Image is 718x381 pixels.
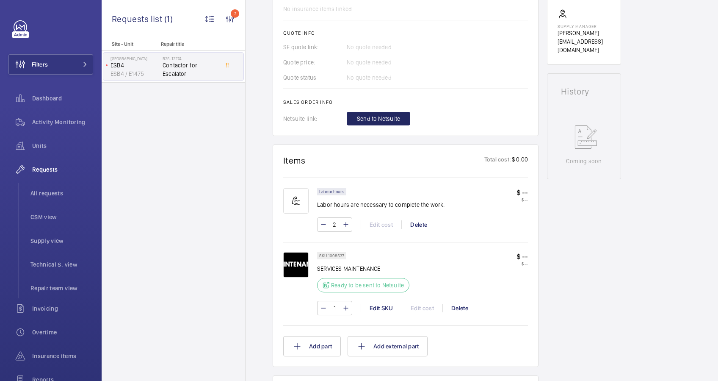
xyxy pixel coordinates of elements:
p: $ -- [516,252,528,261]
p: SERVICES MAINTENANCE [317,264,414,273]
h2: Quote info [283,30,528,36]
p: SKU 1008537 [319,254,344,257]
span: Filters [32,60,48,69]
p: $ -- [516,188,528,197]
p: Ready to be sent to Netsuite [331,281,404,289]
span: Repair team view [30,284,93,292]
p: Labor hours are necessary to complete the work. [317,200,445,209]
p: Coming soon [566,157,602,165]
p: Labour hours [319,190,344,193]
p: ESB4 [110,61,159,70]
p: Supply manager [558,24,610,29]
p: $ 0.00 [511,155,528,166]
span: Supply view [30,236,93,245]
p: Site - Unit [102,41,157,47]
p: Total cost: [484,155,511,166]
div: Delete [401,220,436,229]
span: All requests [30,189,93,197]
span: CSM view [30,213,93,221]
span: Overtime [32,328,93,337]
button: Add external part [348,336,428,356]
span: Units [32,142,93,150]
span: Requests [32,165,93,174]
img: muscle-sm.svg [283,188,309,214]
span: Technical S. view [30,260,93,269]
h2: R25-12274 [163,56,218,61]
button: Filters [8,54,93,75]
span: Insurance items [32,352,93,360]
p: $ -- [516,261,528,266]
img: Km33JILPo7XhB1uRwyyWT09Ug4rK46SSHHPdKXWmjl7lqZFy.png [283,252,309,278]
span: Send to Netsuite [357,114,400,123]
h1: Items [283,155,306,166]
p: ESB4 / E1475 [110,70,159,78]
span: Invoicing [32,304,93,313]
span: Requests list [112,14,164,24]
h1: History [561,87,607,96]
span: Activity Monitoring [32,118,93,126]
span: Dashboard [32,94,93,103]
button: Add part [283,336,341,356]
div: Delete [442,304,477,312]
h2: Sales order info [283,99,528,105]
span: Contactor for Escalator [163,61,218,78]
div: Edit SKU [361,304,402,312]
button: Send to Netsuite [347,112,410,125]
p: [GEOGRAPHIC_DATA] [110,56,159,61]
p: [PERSON_NAME][EMAIL_ADDRESS][DOMAIN_NAME] [558,29,610,54]
p: Repair title [161,41,217,47]
p: $ -- [516,197,528,202]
